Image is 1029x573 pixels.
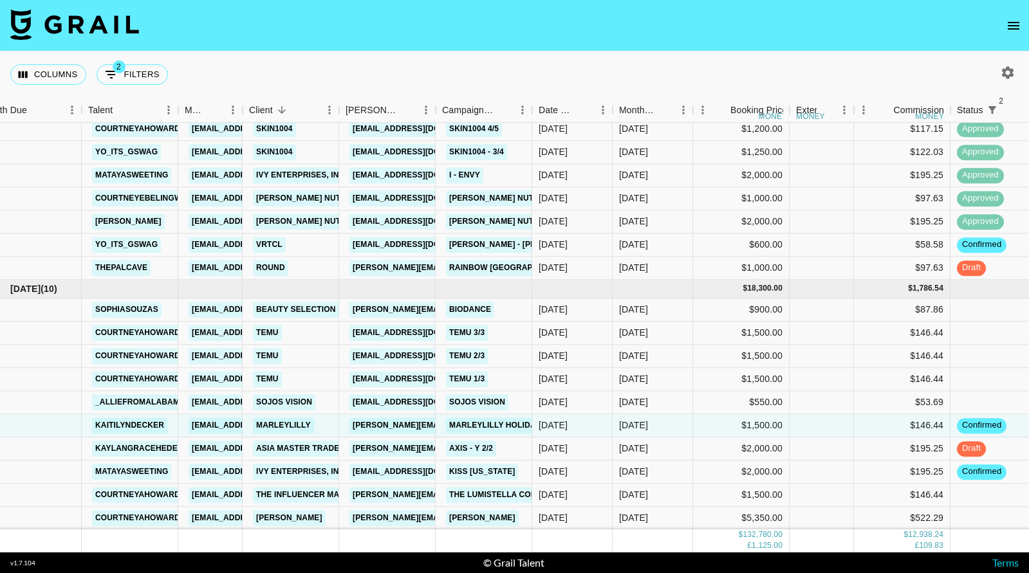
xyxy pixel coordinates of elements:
div: Client [249,98,273,123]
button: Menu [416,100,436,120]
a: [EMAIL_ADDRESS][DOMAIN_NAME] [189,394,333,410]
button: Menu [693,100,712,120]
a: Temu [253,348,282,364]
a: [PERSON_NAME] Nutrition [253,214,371,230]
a: Sojos Vision [446,394,508,410]
a: [EMAIL_ADDRESS][DOMAIN_NAME] [189,464,333,480]
a: [EMAIL_ADDRESS][DOMAIN_NAME] [189,144,333,160]
div: Commission [893,98,944,123]
div: $1,250.00 [693,141,790,164]
span: confirmed [957,420,1006,432]
div: 1,125.00 [752,541,783,552]
a: [PERSON_NAME] [446,510,519,526]
button: Show filters [983,101,1001,119]
a: [EMAIL_ADDRESS][DOMAIN_NAME] [189,441,333,457]
div: $117.15 [854,118,950,141]
div: money [915,113,944,120]
a: Ivy Enterprises, Inc. [253,464,350,480]
div: Campaign (Type) [436,98,532,123]
div: $1,000.00 [693,257,790,280]
div: $122.03 [854,141,950,164]
a: [EMAIL_ADDRESS][DOMAIN_NAME] [189,325,333,341]
button: Sort [817,101,835,119]
a: Rainbow [GEOGRAPHIC_DATA] [446,260,577,276]
div: $97.63 [854,187,950,210]
div: 2 active filters [983,101,1001,119]
span: 2 [113,60,125,73]
button: Sort [495,101,513,119]
a: TEMU 1/3 [446,371,488,387]
div: $195.25 [854,437,950,460]
a: matayasweeting [92,167,171,183]
a: SKIN1004 [253,121,296,137]
a: Ivy Enterprises, Inc. [253,167,350,183]
div: Status [957,98,983,123]
div: 8/21/2025 [539,215,568,228]
div: [PERSON_NAME] [346,98,398,123]
span: confirmed [957,466,1006,478]
button: Menu [854,100,873,120]
span: ( 10 ) [41,282,57,295]
div: $1,500.00 [693,345,790,368]
div: 7/30/2025 [539,466,568,478]
div: 1,786.54 [913,284,943,295]
a: Marleylilly Holiday Campaign [446,417,588,433]
a: [EMAIL_ADDRESS][DOMAIN_NAME] [189,260,333,276]
div: Date Created [532,98,613,123]
div: v 1.7.104 [10,559,35,567]
a: courtneyahoward [92,371,183,387]
div: £ [915,541,920,552]
div: Manager [178,98,243,123]
div: 18,300.00 [747,284,783,295]
button: Menu [159,100,178,120]
a: sophiasouzas [92,302,162,318]
button: Sort [656,101,674,119]
div: Oct '25 [619,419,648,432]
a: [EMAIL_ADDRESS][DOMAIN_NAME] [349,237,494,253]
a: Skin1004 4/5 [446,121,502,137]
div: Sep '25 [619,262,648,275]
button: Sort [205,101,223,119]
a: [EMAIL_ADDRESS][DOMAIN_NAME] [349,464,494,480]
span: approved [957,193,1004,205]
a: [PERSON_NAME][EMAIL_ADDRESS][PERSON_NAME][DOMAIN_NAME] [349,510,626,526]
div: $58.58 [854,233,950,257]
button: Menu [593,100,613,120]
a: [PERSON_NAME] Nutrition [446,214,564,230]
div: 9/15/2025 [539,327,568,340]
a: [EMAIL_ADDRESS][DOMAIN_NAME] [349,121,494,137]
a: Skin1004 - 3/4 [446,144,507,160]
a: courtneyebelingwood [92,190,203,206]
a: i - ENVY [446,167,483,183]
a: kaylangracehedenskog [92,441,210,457]
a: courtneyahoward [92,325,183,341]
button: Sort [273,101,291,119]
div: $195.25 [854,210,950,233]
a: TEMU 2/3 [446,348,488,364]
span: approved [957,216,1004,228]
a: [EMAIL_ADDRESS][DOMAIN_NAME] [189,371,333,387]
button: Select columns [10,64,86,85]
div: $2,000.00 [693,437,790,460]
div: Sep '25 [619,123,648,136]
div: 9/18/2025 [539,304,568,316]
div: Month Due [613,98,693,123]
div: 9/15/2025 [539,373,568,386]
div: $900.00 [693,298,790,322]
button: Sort [27,101,45,119]
a: [EMAIL_ADDRESS][DOMAIN_NAME] [349,394,494,410]
div: $1,000.00 [693,187,790,210]
a: [EMAIL_ADDRESS][DOMAIN_NAME] [189,190,333,206]
div: Oct '25 [619,442,648,455]
a: yo_its_gswag [92,144,161,160]
a: [PERSON_NAME] [253,510,326,526]
div: 7/24/2025 [539,146,568,159]
a: [EMAIL_ADDRESS][DOMAIN_NAME] [349,214,494,230]
div: $1,500.00 [693,368,790,391]
button: Menu [674,100,693,120]
button: Menu [513,100,532,120]
div: 132,780.00 [743,530,783,541]
div: $2,000.00 [693,210,790,233]
a: SKIN1004 [253,144,296,160]
span: draft [957,443,986,455]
